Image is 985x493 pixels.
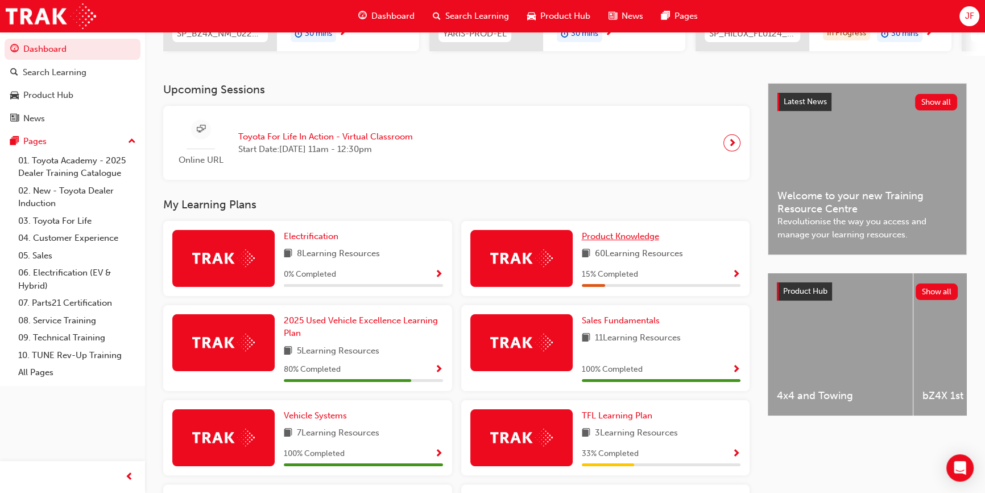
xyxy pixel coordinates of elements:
a: pages-iconPages [652,5,707,28]
button: Pages [5,131,140,152]
span: 11 Learning Resources [595,331,681,346]
span: Show Progress [732,365,740,375]
a: All Pages [14,364,140,381]
img: Trak [490,429,553,446]
span: news-icon [609,9,617,23]
div: Open Intercom Messenger [946,454,974,482]
span: guage-icon [358,9,367,23]
span: Show Progress [434,270,443,280]
span: next-icon [728,135,736,151]
span: search-icon [10,68,18,78]
span: Show Progress [732,449,740,459]
a: Product Hub [5,85,140,106]
button: Show Progress [732,447,740,461]
span: book-icon [284,344,292,359]
a: 03. Toyota For Life [14,212,140,230]
span: sessionType_ONLINE_URL-icon [197,122,205,137]
a: 09. Technical Training [14,329,140,347]
div: Product Hub [23,89,73,102]
span: book-icon [284,247,292,261]
a: 2025 Used Vehicle Excellence Learning Plan [284,314,443,340]
a: Latest NewsShow allWelcome to your new Training Resource CentreRevolutionise the way you access a... [768,83,967,255]
span: Welcome to your new Training Resource Centre [777,190,957,215]
a: 4x4 and Towing [768,273,913,416]
img: Trak [192,249,255,267]
span: 30 mins [571,27,598,40]
a: Search Learning [5,62,140,83]
button: Show Progress [434,363,443,377]
img: Trak [6,3,96,29]
span: Show Progress [732,270,740,280]
img: Trak [192,429,255,446]
span: SP_BZ4X_NM_0224_EL01 [177,27,263,40]
div: In Progress [823,26,870,41]
span: Online URL [172,154,229,167]
span: up-icon [128,134,136,149]
div: News [23,112,45,125]
span: Product Hub [540,10,590,23]
span: 60 Learning Resources [595,247,683,261]
h3: Upcoming Sessions [163,83,750,96]
button: JF [959,6,979,26]
a: 05. Sales [14,247,140,265]
span: 8 Learning Resources [297,247,380,261]
a: guage-iconDashboard [349,5,424,28]
span: 0 % Completed [284,268,336,281]
span: news-icon [10,114,19,124]
span: 100 % Completed [284,447,345,461]
span: Product Knowledge [582,231,659,241]
span: Revolutionise the way you access and manage your learning resources. [777,215,957,241]
a: 01. Toyota Academy - 2025 Dealer Training Catalogue [14,152,140,182]
a: Online URLToyota For Life In Action - Virtual ClassroomStart Date:[DATE] 11am - 12:30pm [172,115,740,171]
span: 3 Learning Resources [595,426,678,441]
span: News [622,10,643,23]
span: Search Learning [445,10,509,23]
span: car-icon [10,91,19,101]
span: 4x4 and Towing [777,389,904,402]
span: 15 % Completed [582,268,638,281]
span: Toyota For Life In Action - Virtual Classroom [238,130,413,143]
span: guage-icon [10,44,19,55]
a: Electrification [284,230,343,243]
span: Vehicle Systems [284,410,347,421]
a: news-iconNews [599,5,652,28]
span: next-icon [338,28,347,38]
span: 30 mins [305,27,332,40]
span: Sales Fundamentals [582,315,660,326]
span: Dashboard [371,10,415,23]
span: pages-icon [661,9,670,23]
a: Latest NewsShow all [777,93,957,111]
span: car-icon [527,9,536,23]
a: Product HubShow all [777,282,958,301]
a: 04. Customer Experience [14,229,140,247]
img: Trak [490,334,553,351]
a: 02. New - Toyota Dealer Induction [14,182,140,212]
span: TFL Learning Plan [582,410,652,421]
span: prev-icon [125,470,134,484]
button: Show Progress [434,268,443,282]
span: JF [965,10,974,23]
a: 06. Electrification (EV & Hybrid) [14,264,140,294]
a: search-iconSearch Learning [424,5,518,28]
button: Show Progress [732,363,740,377]
span: Pages [674,10,698,23]
div: Search Learning [23,66,86,79]
span: 33 % Completed [582,447,639,461]
button: Show all [916,284,958,300]
span: duration-icon [881,27,889,42]
a: 07. Parts21 Certification [14,294,140,312]
a: Sales Fundamentals [582,314,664,327]
span: Show Progress [434,449,443,459]
button: Show all [915,94,958,110]
a: car-iconProduct Hub [518,5,599,28]
a: News [5,108,140,129]
img: Trak [490,249,553,267]
span: 7 Learning Resources [297,426,379,441]
a: Dashboard [5,39,140,60]
a: 10. TUNE Rev-Up Training [14,347,140,364]
span: 2025 Used Vehicle Excellence Learning Plan [284,315,438,339]
button: Show Progress [732,268,740,282]
span: pages-icon [10,137,19,147]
